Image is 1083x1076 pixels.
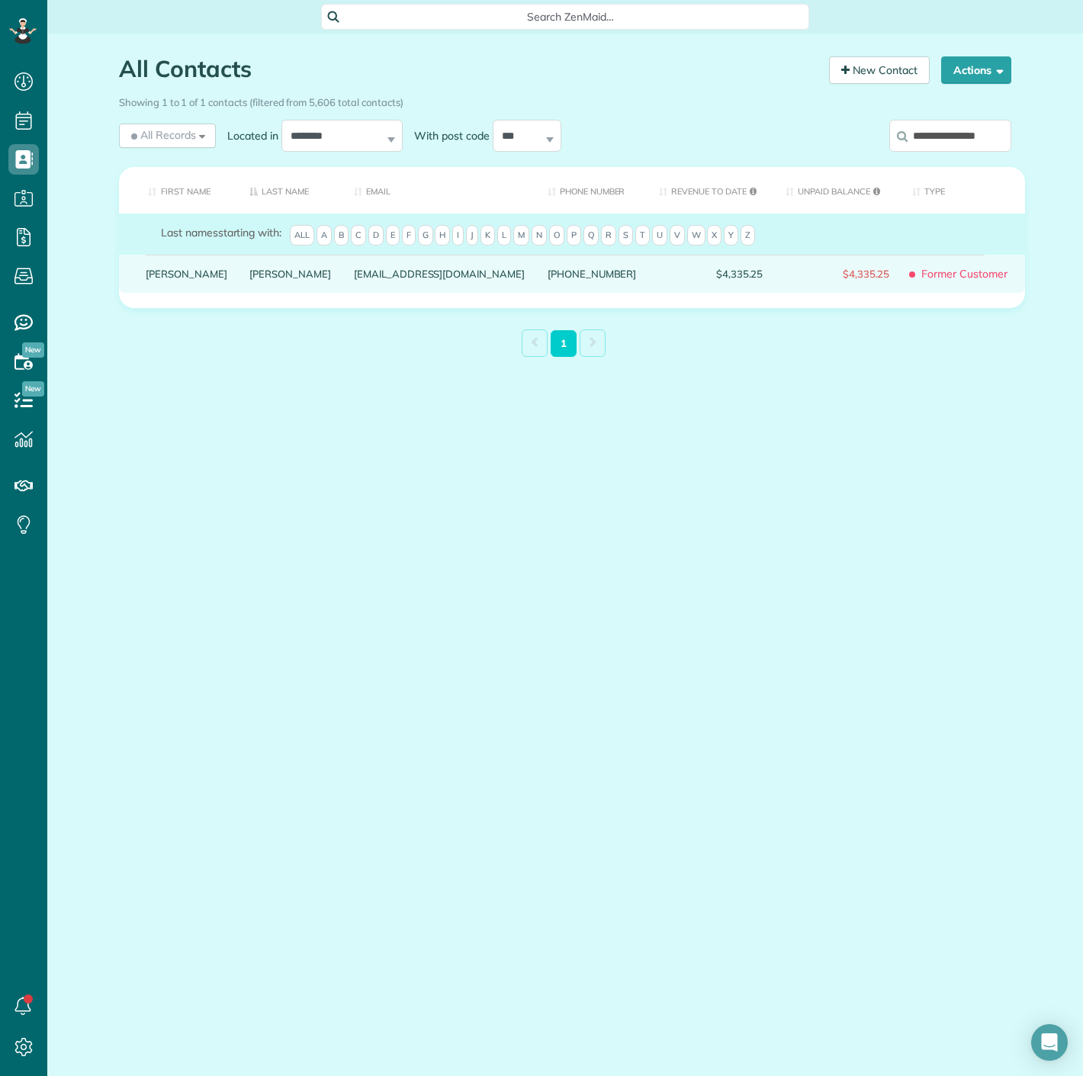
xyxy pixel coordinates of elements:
[536,167,648,214] th: Phone number: activate to sort column ascending
[161,225,281,240] label: starting with:
[551,330,577,357] a: 1
[648,167,774,214] th: Revenue to Date: activate to sort column ascending
[128,127,196,143] span: All Records
[724,225,738,246] span: Y
[403,128,493,143] label: With post code
[567,225,581,246] span: P
[619,225,633,246] span: S
[146,268,227,279] a: [PERSON_NAME]
[119,167,239,214] th: First Name: activate to sort column ascending
[652,225,667,246] span: U
[829,56,930,84] a: New Contact
[601,225,616,246] span: R
[334,225,349,246] span: B
[250,268,332,279] a: [PERSON_NAME]
[418,225,433,246] span: G
[497,225,511,246] span: L
[435,225,450,246] span: H
[22,342,44,358] span: New
[513,225,529,246] span: M
[659,268,763,279] span: $4,335.25
[480,225,495,246] span: K
[351,225,366,246] span: C
[786,268,889,279] span: $4,335.25
[670,225,685,246] span: V
[536,255,648,293] div: [PHONE_NUMBER]
[532,225,547,246] span: N
[342,167,536,214] th: Email: activate to sort column ascending
[1031,1024,1068,1061] div: Open Intercom Messenger
[216,128,281,143] label: Located in
[290,225,314,246] span: All
[901,167,1025,214] th: Type: activate to sort column ascending
[635,225,650,246] span: T
[452,225,464,246] span: I
[402,225,416,246] span: F
[317,225,332,246] span: A
[161,226,218,239] span: Last names
[583,225,599,246] span: Q
[549,225,564,246] span: O
[941,56,1011,84] button: Actions
[912,261,1014,287] span: Former Customer
[741,225,755,246] span: Z
[22,381,44,397] span: New
[386,225,400,246] span: E
[119,89,1011,110] div: Showing 1 to 1 of 1 contacts (filtered from 5,606 total contacts)
[774,167,901,214] th: Unpaid Balance: activate to sort column ascending
[368,225,384,246] span: D
[239,167,343,214] th: Last Name: activate to sort column descending
[466,225,478,246] span: J
[687,225,705,246] span: W
[707,225,721,246] span: X
[119,56,818,82] h1: All Contacts
[342,255,536,293] div: [EMAIL_ADDRESS][DOMAIN_NAME]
